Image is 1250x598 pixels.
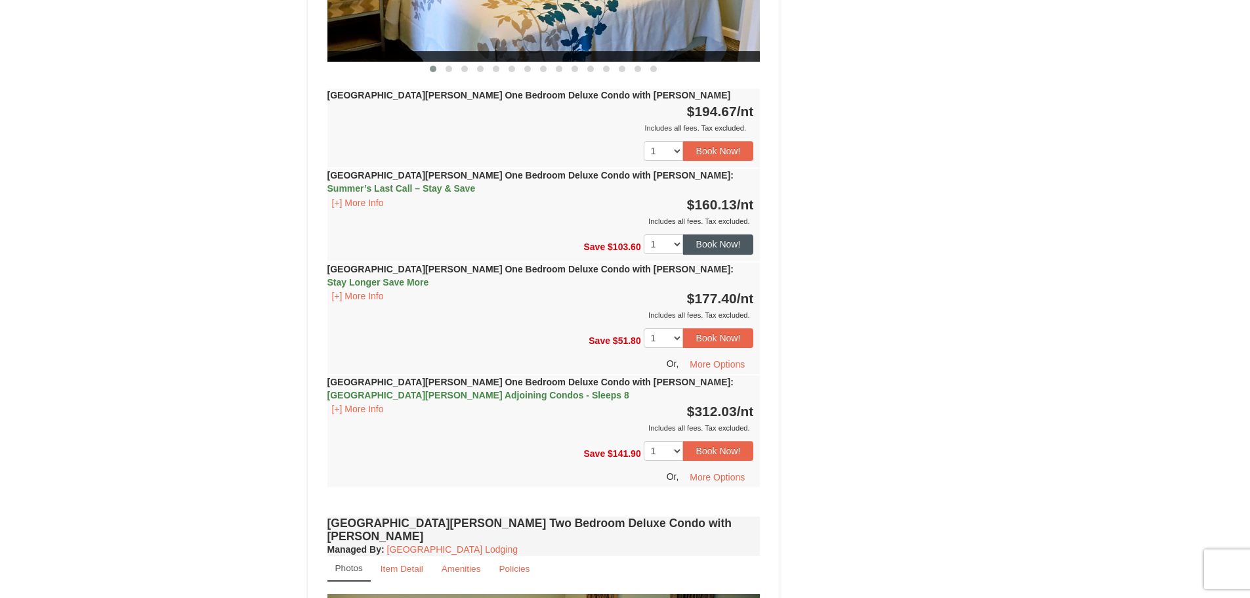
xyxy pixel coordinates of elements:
a: Amenities [433,556,490,582]
small: Policies [499,564,530,574]
button: Book Now! [683,141,754,161]
span: [GEOGRAPHIC_DATA][PERSON_NAME] Adjoining Condos - Sleeps 8 [327,390,629,400]
button: Book Now! [683,234,754,254]
span: : [730,170,734,181]
div: Includes all fees. Tax excluded. [327,421,754,435]
span: Or, [667,358,679,369]
a: Photos [327,556,371,582]
span: $312.03 [687,404,737,419]
a: Policies [490,556,538,582]
span: Managed By [327,544,381,555]
div: Includes all fees. Tax excluded. [327,215,754,228]
strong: [GEOGRAPHIC_DATA][PERSON_NAME] One Bedroom Deluxe Condo with [PERSON_NAME] [327,90,731,100]
small: Amenities [442,564,481,574]
button: More Options [681,467,753,487]
span: Save [589,335,610,345]
div: Includes all fees. Tax excluded. [327,309,754,322]
button: Book Now! [683,328,754,348]
span: $103.60 [608,242,641,252]
span: /nt [737,104,754,119]
span: Or, [667,471,679,482]
span: $160.13 [687,197,737,212]
strong: [GEOGRAPHIC_DATA][PERSON_NAME] One Bedroom Deluxe Condo with [PERSON_NAME] [327,377,734,400]
span: $177.40 [687,291,737,306]
button: [+] More Info [327,196,388,210]
a: Item Detail [372,556,432,582]
span: Summer’s Last Call – Stay & Save [327,183,476,194]
span: $51.80 [613,335,641,345]
button: Book Now! [683,441,754,461]
strong: : [327,544,385,555]
span: : [730,264,734,274]
strong: [GEOGRAPHIC_DATA][PERSON_NAME] One Bedroom Deluxe Condo with [PERSON_NAME] [327,264,734,288]
span: Stay Longer Save More [327,277,429,288]
a: [GEOGRAPHIC_DATA] Lodging [387,544,518,555]
strong: [GEOGRAPHIC_DATA][PERSON_NAME] One Bedroom Deluxe Condo with [PERSON_NAME] [327,170,734,194]
span: /nt [737,291,754,306]
span: /nt [737,197,754,212]
button: More Options [681,354,753,374]
span: : [730,377,734,387]
span: $141.90 [608,448,641,459]
span: Save [583,448,605,459]
h4: [GEOGRAPHIC_DATA][PERSON_NAME] Two Bedroom Deluxe Condo with [PERSON_NAME] [327,517,760,543]
button: [+] More Info [327,402,388,416]
small: Item Detail [381,564,423,574]
span: Save [583,242,605,252]
span: /nt [737,404,754,419]
div: Includes all fees. Tax excluded. [327,121,754,135]
button: [+] More Info [327,289,388,303]
strong: $194.67 [687,104,754,119]
small: Photos [335,563,363,573]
